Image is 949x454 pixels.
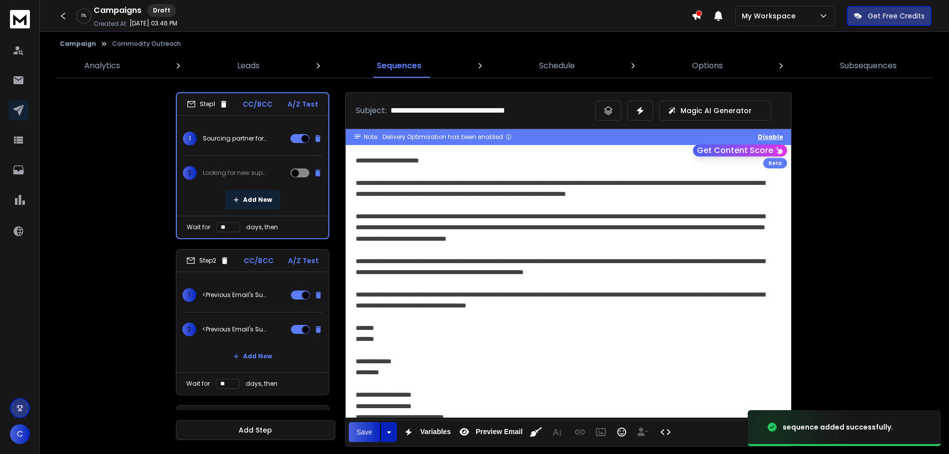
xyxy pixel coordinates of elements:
a: Options [686,54,729,78]
div: Draft [147,4,176,17]
button: C [10,424,30,444]
p: Leads [237,60,260,72]
p: Wait for [186,380,210,388]
div: sequence added successfully. [783,422,893,432]
span: 2 [182,322,196,336]
button: Emoticons [612,422,631,442]
div: Step 1 [187,100,228,109]
a: Schedule [533,54,581,78]
div: Beta [763,158,787,168]
span: Preview Email [474,428,525,436]
p: <Previous Email's Subject> [202,291,266,299]
p: Created At: [94,20,128,28]
p: Magic AI Generator [680,106,752,116]
p: days, then [246,380,277,388]
button: Code View [656,422,675,442]
a: Sequences [371,54,427,78]
button: Magic AI Generator [659,101,771,121]
p: Wait for [187,223,210,231]
h1: Campaigns [94,4,141,16]
p: CC/BCC [244,256,273,266]
p: A/Z Test [287,99,318,109]
span: 1 [183,132,197,146]
button: Save [349,422,381,442]
span: Variables [418,428,453,436]
button: Get Free Credits [847,6,932,26]
button: More Text [547,422,566,442]
p: [DATE] 03:46 PM [130,19,177,27]
p: Options [692,60,723,72]
li: Step2CC/BCCA/Z Test1<Previous Email's Subject>2<Previous Email's Subject>Add NewWait fordays, then [176,249,329,395]
p: Subsequences [840,60,897,72]
p: Get Free Credits [868,11,925,21]
span: Note: [364,133,379,141]
p: Sequences [377,60,421,72]
span: 1 [182,288,196,302]
p: Schedule [539,60,575,72]
p: Analytics [84,60,120,72]
span: 2 [183,166,197,180]
a: Subsequences [834,54,903,78]
p: Sourcing partner for your next import? [203,135,267,143]
div: Delivery Optimisation has been enabled [383,133,512,141]
button: Add New [225,190,280,210]
p: <Previous Email's Subject> [202,325,266,333]
button: Campaign [60,40,96,48]
img: logo [10,10,30,28]
button: Add Step [176,420,335,440]
a: Analytics [78,54,126,78]
button: Insert Unsubscribe Link [633,422,652,442]
p: Looking for new suppliers for your next import? [203,169,267,177]
button: Get Content Score [693,145,787,156]
div: Step 2 [186,256,229,265]
p: days, then [246,223,278,231]
button: Variables [399,422,453,442]
button: Disable [758,133,783,141]
li: Step1CC/BCCA/Z Test1Sourcing partner for your next import?2Looking for new suppliers for your nex... [176,92,329,239]
p: A/Z Test [288,256,319,266]
a: Leads [231,54,266,78]
p: 0 % [81,13,86,19]
button: Insert Image (Ctrl+P) [591,422,610,442]
p: Subject: [356,105,387,117]
button: Add New [225,346,280,366]
button: Preview Email [455,422,525,442]
button: Insert Link (Ctrl+K) [570,422,589,442]
p: CC/BCC [243,99,272,109]
p: Commodity Outreach [112,40,181,48]
p: My Workspace [742,11,800,21]
button: Clean HTML [527,422,545,442]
